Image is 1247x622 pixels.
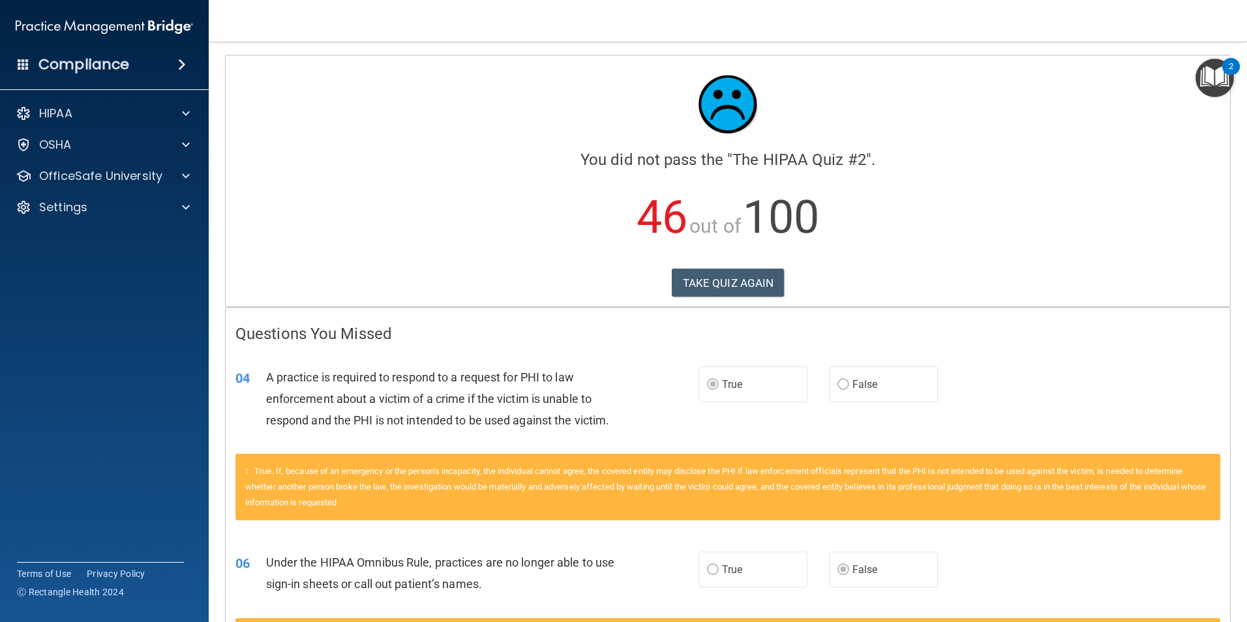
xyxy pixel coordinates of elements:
span: True [722,563,742,576]
span: 04 [235,370,250,386]
a: Privacy Policy [87,567,145,580]
span: 06 [235,555,250,571]
span: 46 [637,190,687,244]
span: out of [689,215,741,237]
p: OSHA [39,137,72,153]
input: False [837,565,849,575]
input: True [707,380,719,390]
a: Settings [16,200,190,215]
h4: Questions You Missed [235,325,1220,342]
h4: Compliance [38,55,129,74]
p: OfficeSafe University [39,168,162,184]
p: Settings [39,200,87,215]
span: 100 [743,190,819,244]
a: HIPAA [16,106,190,121]
img: PMB logo [16,14,193,40]
span: False [852,563,878,576]
span: Under the HIPAA Omnibus Rule, practices are no longer able to use sign-in sheets or call out pati... [266,555,615,591]
img: sad_face.ecc698e2.jpg [689,65,767,143]
p: HIPAA [39,106,72,121]
button: TAKE QUIZ AGAIN [672,269,785,297]
span: The HIPAA Quiz #2 [732,151,866,169]
input: False [837,380,849,390]
a: OfficeSafe University [16,168,190,184]
span: A practice is required to respond to a request for PHI to law enforcement about a victim of a cri... [266,370,610,427]
span: True [722,378,742,391]
span: False [852,378,878,391]
a: Terms of Use [17,567,71,580]
span: Ⓒ Rectangle Health 2024 [17,585,124,599]
span: True. If, because of an emergency or the person’s incapacity, the individual cannot agree, the co... [245,466,1206,507]
div: 2 [1229,67,1233,83]
h4: You did not pass the " ". [235,151,1220,168]
a: OSHA [16,137,190,153]
button: Open Resource Center, 2 new notifications [1195,59,1234,97]
input: True [707,565,719,575]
